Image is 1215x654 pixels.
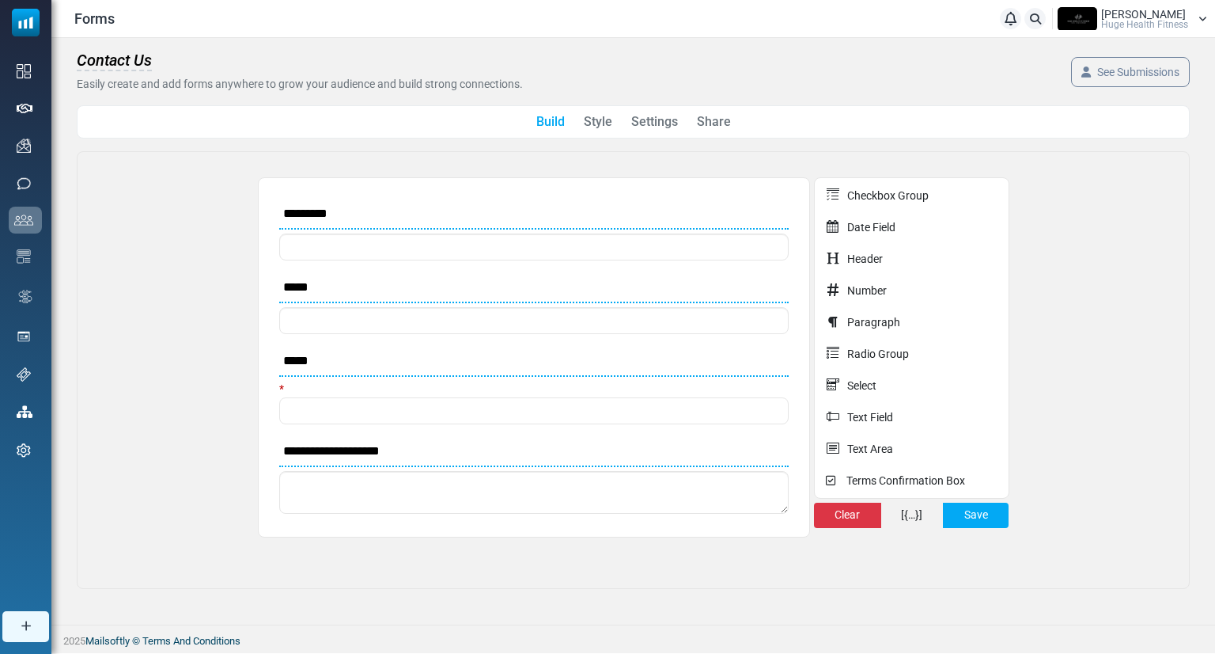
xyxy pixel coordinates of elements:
[847,348,909,360] span: Radio Group
[51,625,1215,653] footer: 2025
[74,10,115,27] a: Forms
[77,76,634,93] p: Easily create and add forms anywhere to grow your audience and build strong connections.
[847,379,876,392] span: Select
[847,443,893,455] span: Text Area
[631,112,678,131] a: Settings
[85,635,140,647] a: Mailsoftly ©
[142,635,240,647] span: translation missing: en.layouts.footer.terms_and_conditions
[17,287,34,306] img: workflow.svg
[1058,7,1097,31] img: User Logo
[847,253,883,265] span: Header
[1058,7,1207,31] a: User Logo [PERSON_NAME] Huge Health Fitness
[17,443,31,458] img: settings-icon.svg
[536,112,565,131] a: Build
[1101,20,1188,29] span: Huge Health Fitness
[17,329,31,344] img: landing_pages.svg
[824,474,966,487] span: Terms Confirmation Box
[697,112,731,131] a: Share
[17,177,31,191] img: sms-icon.png
[847,316,900,329] span: Paragraph
[17,367,31,382] img: support-icon.svg
[17,139,31,153] img: campaigns-icon.png
[814,503,881,528] button: Clear
[77,51,152,71] span: Contact Us
[847,221,895,234] span: Date Field
[847,284,887,297] span: Number
[142,635,240,647] a: Terms And Conditions
[847,411,893,424] span: Text Field
[14,215,33,226] img: contacts-icon.svg
[1071,57,1190,87] a: See Submissions
[17,249,31,264] img: email-templates-icon.svg
[847,189,929,202] span: Checkbox Group
[943,503,1009,528] button: Save
[880,503,944,528] button: [{…}]
[1101,9,1186,20] span: [PERSON_NAME]
[584,112,612,131] a: Style
[12,9,40,36] img: mailsoftly_icon_blue_white.svg
[17,64,31,78] img: dashboard-icon.svg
